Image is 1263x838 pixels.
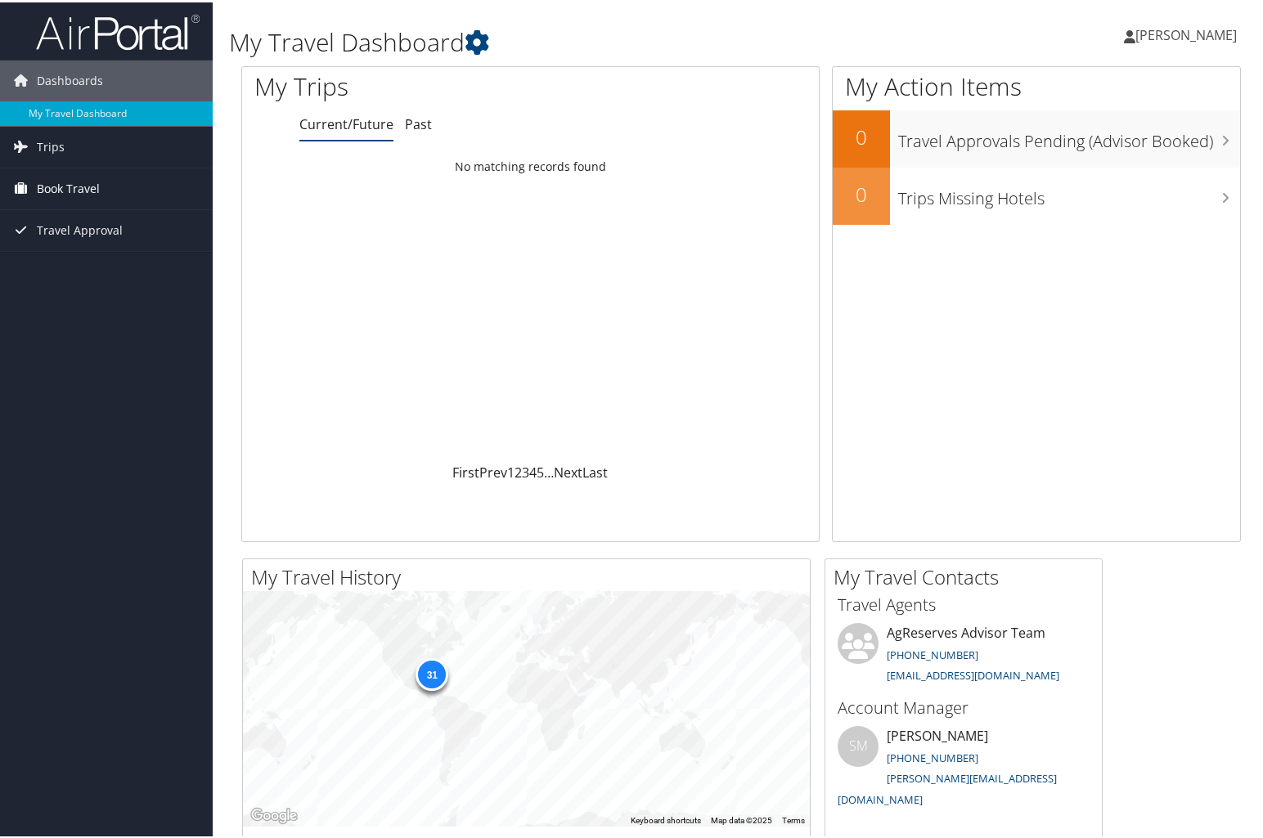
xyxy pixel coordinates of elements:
[838,591,1090,614] h3: Travel Agents
[838,694,1090,717] h3: Account Manager
[887,665,1059,680] a: [EMAIL_ADDRESS][DOMAIN_NAME]
[37,124,65,165] span: Trips
[1124,8,1253,57] a: [PERSON_NAME]
[582,461,608,479] a: Last
[833,67,1240,101] h1: My Action Items
[834,561,1102,589] h2: My Travel Contacts
[254,67,566,101] h1: My Trips
[833,165,1240,222] a: 0Trips Missing Hotels
[247,803,301,824] img: Google
[544,461,554,479] span: …
[537,461,544,479] a: 5
[37,166,100,207] span: Book Travel
[452,461,479,479] a: First
[515,461,522,479] a: 2
[299,113,393,131] a: Current/Future
[479,461,507,479] a: Prev
[631,813,701,824] button: Keyboard shortcuts
[1135,24,1237,42] span: [PERSON_NAME]
[247,803,301,824] a: Open this area in Google Maps (opens a new window)
[416,656,448,688] div: 31
[898,119,1240,150] h3: Travel Approvals Pending (Advisor Booked)
[829,621,1098,688] li: AgReserves Advisor Team
[229,23,912,57] h1: My Travel Dashboard
[833,121,890,149] h2: 0
[507,461,515,479] a: 1
[37,58,103,99] span: Dashboards
[838,769,1057,804] a: [PERSON_NAME][EMAIL_ADDRESS][DOMAIN_NAME]
[711,813,772,822] span: Map data ©2025
[782,813,805,822] a: Terms (opens in new tab)
[887,748,978,763] a: [PHONE_NUMBER]
[898,177,1240,208] h3: Trips Missing Hotels
[554,461,582,479] a: Next
[522,461,529,479] a: 3
[37,208,123,249] span: Travel Approval
[833,108,1240,165] a: 0Travel Approvals Pending (Advisor Booked)
[251,561,810,589] h2: My Travel History
[829,724,1098,811] li: [PERSON_NAME]
[887,645,978,660] a: [PHONE_NUMBER]
[838,724,879,764] div: SM
[36,11,200,49] img: airportal-logo.png
[529,461,537,479] a: 4
[833,178,890,206] h2: 0
[242,150,819,179] td: No matching records found
[405,113,432,131] a: Past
